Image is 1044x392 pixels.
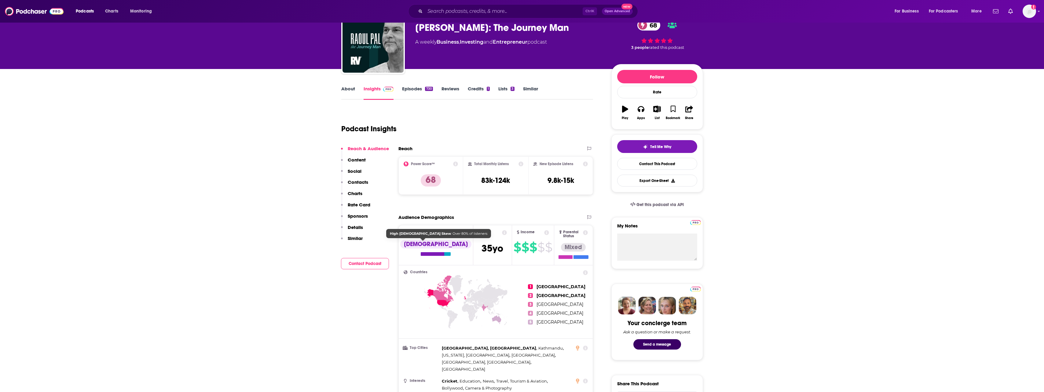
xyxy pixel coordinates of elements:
[341,86,355,100] a: About
[605,10,630,13] span: Open Advanced
[341,146,389,157] button: Reach & Audience
[71,6,102,16] button: open menu
[623,329,691,334] div: Ask a question or make a request.
[400,240,471,249] div: [DEMOGRAPHIC_DATA]
[341,179,368,191] button: Contacts
[441,86,459,100] a: Reviews
[665,102,681,124] button: Bookmark
[390,231,451,236] b: High [DEMOGRAPHIC_DATA] Skew
[621,4,632,9] span: New
[421,174,441,187] p: 68
[538,346,563,350] span: Kathmandu
[341,202,370,213] button: Rate Card
[679,297,696,314] img: Jon Profile
[414,4,644,18] div: Search podcasts, credits, & more...
[649,102,665,124] button: List
[563,230,582,238] span: Parental Status
[1023,5,1036,18] img: User Profile
[666,116,680,120] div: Bookmark
[493,39,527,45] a: Entrepreneur
[548,176,574,185] h3: 9.8k-15k
[348,235,363,241] p: Similar
[465,386,512,390] span: Camera & Photography
[538,345,564,352] span: ,
[483,378,495,385] span: ,
[617,70,697,83] button: Follow
[341,124,397,133] h1: Podcast Insights
[348,157,366,163] p: Content
[1023,5,1036,18] button: Show profile menu
[390,231,487,236] span: : Over 80% of listeners
[341,191,362,202] button: Charts
[130,7,152,16] span: Monitoring
[690,287,701,292] img: Podchaser Pro
[522,242,529,252] span: $
[617,140,697,153] button: tell me why sparkleTell Me Why
[383,87,394,92] img: Podchaser Pro
[929,7,958,16] span: For Podcasters
[631,45,649,50] span: 3 people
[341,224,363,236] button: Details
[971,7,982,16] span: More
[483,379,494,383] span: News
[442,379,457,383] span: Cricket
[348,179,368,185] p: Contacts
[348,224,363,230] p: Details
[402,86,433,100] a: Episodes730
[633,102,649,124] button: Apps
[633,339,681,350] button: Send a message
[637,116,645,120] div: Apps
[511,353,555,358] span: [GEOGRAPHIC_DATA]
[511,352,556,359] span: ,
[521,230,535,234] span: Income
[537,319,583,325] span: [GEOGRAPHIC_DATA]
[341,213,368,224] button: Sponsors
[636,202,684,207] span: Get this podcast via API
[561,243,586,252] div: Mixed
[643,144,648,149] img: tell me why sparkle
[545,242,552,252] span: $
[442,367,485,372] span: [GEOGRAPHIC_DATA]
[474,162,509,166] h2: Total Monthly Listens
[528,311,533,316] span: 4
[341,168,361,180] button: Social
[415,38,547,46] div: A weekly podcast
[643,20,660,31] span: 68
[76,7,94,16] span: Podcasts
[496,379,547,383] span: Travel, Tourism & Aviation
[537,302,583,307] span: [GEOGRAPHIC_DATA]
[442,378,458,385] span: ,
[602,8,633,15] button: Open AdvancedNew
[105,7,118,16] span: Charts
[895,7,919,16] span: For Business
[348,191,362,196] p: Charts
[483,39,493,45] span: and
[650,144,671,149] span: Tell Me Why
[637,20,660,31] a: 68
[442,353,509,358] span: [US_STATE], [GEOGRAPHIC_DATA]
[482,242,503,254] span: 35 yo
[411,162,435,166] h2: Power Score™
[690,219,701,225] a: Pro website
[583,7,597,15] span: Ctrl K
[537,284,585,289] span: [GEOGRAPHIC_DATA]
[442,385,464,392] span: ,
[364,86,394,100] a: InsightsPodchaser Pro
[528,284,533,289] span: 1
[496,378,548,385] span: ,
[925,6,967,16] button: open menu
[1006,6,1015,16] a: Show notifications dropdown
[341,258,389,269] button: Contact Podcast
[481,176,510,185] h3: 83k-124k
[348,146,389,151] p: Reach & Audience
[460,379,480,383] span: Education
[681,102,697,124] button: Share
[617,86,697,98] div: Rate
[537,242,544,252] span: $
[658,297,676,314] img: Jules Profile
[425,87,433,91] div: 730
[628,319,687,327] div: Your concierge team
[410,270,427,274] span: Countries
[685,116,693,120] div: Share
[126,6,160,16] button: open menu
